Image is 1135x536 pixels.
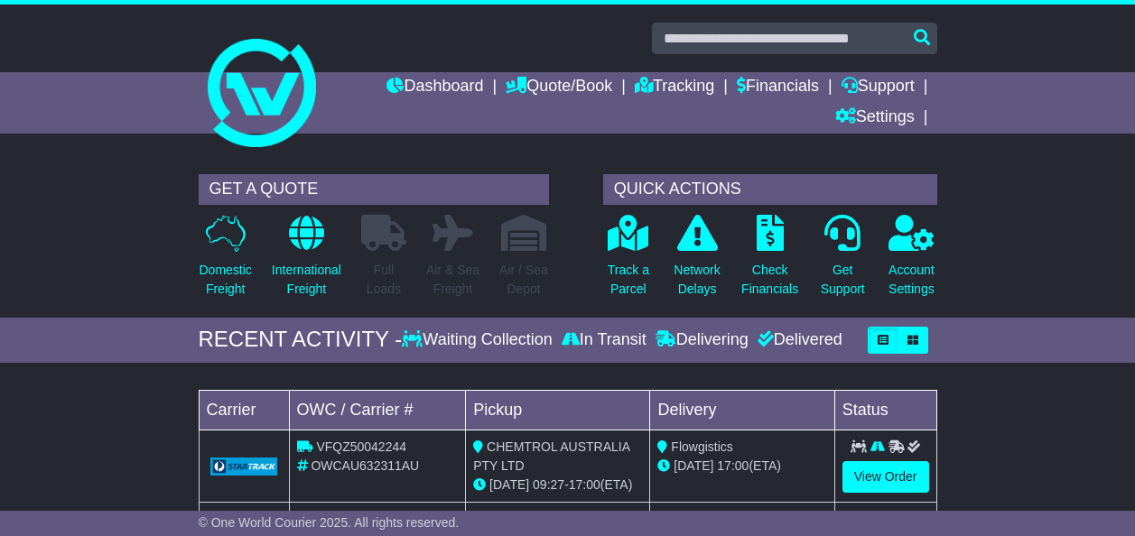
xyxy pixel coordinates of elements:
[650,390,834,430] td: Delivery
[499,261,548,299] p: Air / Sea Depot
[842,461,929,493] a: View Order
[506,72,612,103] a: Quote/Book
[674,458,713,473] span: [DATE]
[557,330,651,350] div: In Transit
[657,457,826,476] div: (ETA)
[834,390,936,430] td: Status
[473,476,642,494] div: - (ETA)
[199,174,549,205] div: GET A QUOTE
[888,214,935,309] a: AccountSettings
[888,261,935,299] p: Account Settings
[717,458,749,473] span: 17:00
[673,214,721,309] a: NetworkDelays
[608,261,649,299] p: Track a Parcel
[821,261,865,299] p: Get Support
[289,390,466,430] td: OWC / Carrier #
[199,390,289,430] td: Carrier
[533,477,564,492] span: 09:27
[272,261,341,299] p: International Freight
[361,261,406,299] p: Full Loads
[603,174,937,205] div: QUICK ACTIONS
[271,214,342,309] a: InternationalFreight
[402,330,556,350] div: Waiting Collection
[426,261,479,299] p: Air & Sea Freight
[466,390,650,430] td: Pickup
[200,261,252,299] p: Domestic Freight
[199,327,403,353] div: RECENT ACTIVITY -
[741,261,798,299] p: Check Financials
[386,72,483,103] a: Dashboard
[753,330,842,350] div: Delivered
[835,103,915,134] a: Settings
[569,477,600,492] span: 17:00
[607,214,650,309] a: Track aParcel
[316,439,406,454] span: VFQZ50042244
[842,72,915,103] a: Support
[210,457,278,476] img: GetCarrierServiceLogo
[473,439,629,473] span: CHEMTROL AUSTRALIA PTY LTD
[740,214,799,309] a: CheckFinancials
[199,214,253,309] a: DomesticFreight
[820,214,866,309] a: GetSupport
[635,72,714,103] a: Tracking
[199,515,460,530] span: © One World Courier 2025. All rights reserved.
[489,477,529,492] span: [DATE]
[674,261,720,299] p: Network Delays
[651,330,753,350] div: Delivering
[671,439,732,454] span: Flowgistics
[737,72,819,103] a: Financials
[311,458,419,473] span: OWCAU632311AU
